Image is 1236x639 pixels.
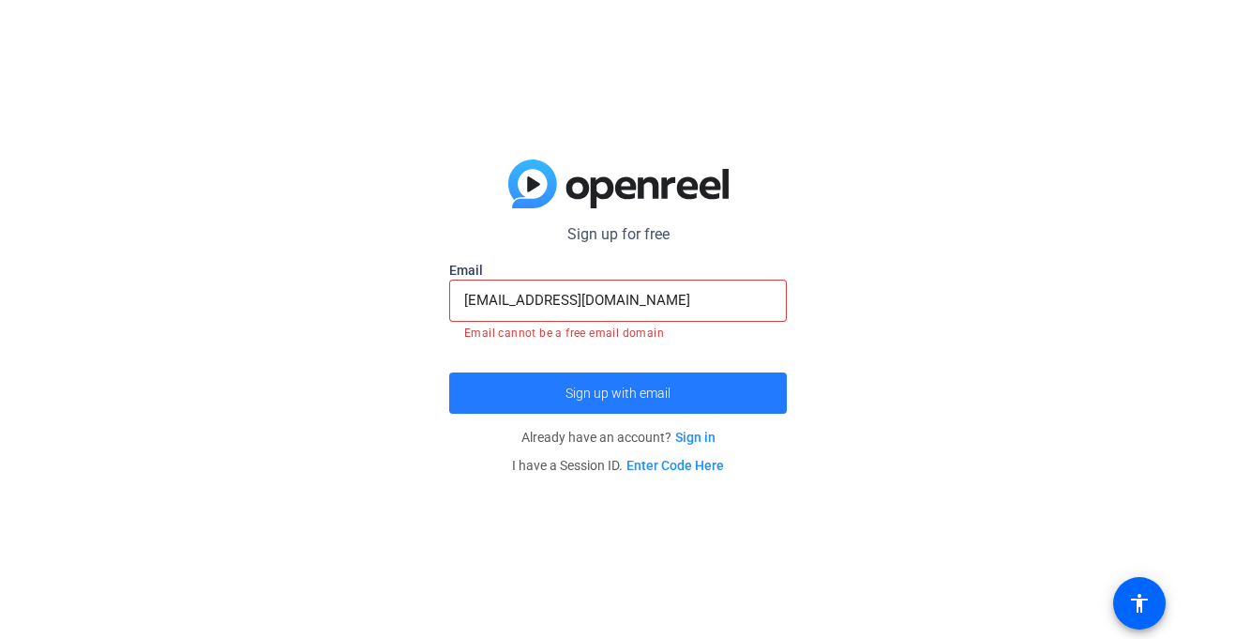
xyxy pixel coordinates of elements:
[449,223,787,246] p: Sign up for free
[675,430,716,445] a: Sign in
[449,373,787,414] button: Sign up with email
[626,458,724,473] a: Enter Code Here
[508,160,729,208] img: blue-gradient.svg
[512,458,724,473] span: I have a Session ID.
[1128,592,1151,615] mat-icon: accessibility
[464,289,772,312] input: Enter Email Address
[521,430,716,445] span: Already have an account?
[464,322,772,342] mat-error: Email cannot be a free email domain
[449,261,787,280] label: Email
